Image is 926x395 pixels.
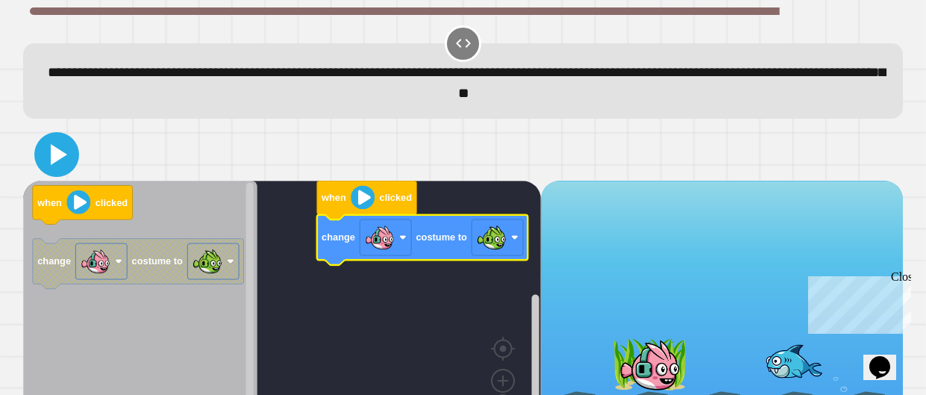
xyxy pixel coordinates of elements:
[380,192,412,203] text: clicked
[416,231,467,243] text: costume to
[132,255,183,267] text: costume to
[321,192,346,203] text: when
[96,197,128,208] text: clicked
[6,6,103,95] div: Chat with us now!Close
[863,335,911,380] iframe: chat widget
[37,255,71,267] text: change
[322,231,355,243] text: change
[802,270,911,334] iframe: chat widget
[37,197,62,208] text: when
